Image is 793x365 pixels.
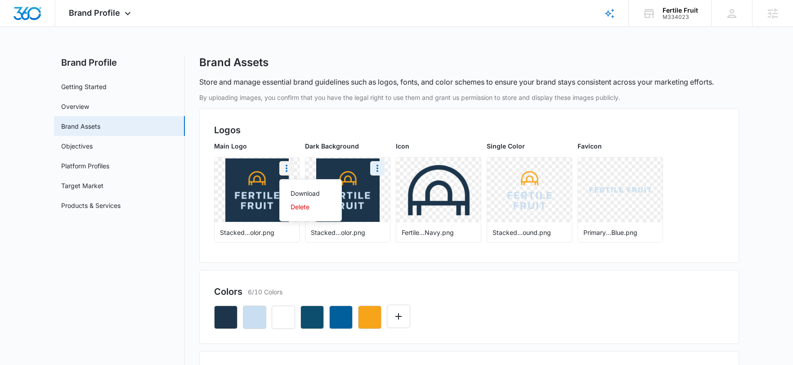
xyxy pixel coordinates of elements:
[69,8,120,18] span: Brand Profile
[407,158,470,222] img: User uploaded logo
[61,102,89,111] a: Overview
[214,141,300,151] p: Main Logo
[291,190,320,197] div: Download
[54,56,185,69] h2: Brand Profile
[396,141,481,151] p: Icon
[199,56,269,69] h1: Brand Assets
[61,82,107,91] a: Getting Started
[279,161,294,176] button: More
[311,228,385,237] p: Stacked...olor.png
[498,158,561,222] img: User uploaded logo
[199,77,714,87] p: Store and manage essential brand guidelines such as logos, fonts, and color schemes to ensure you...
[487,141,572,151] p: Single Color
[387,305,410,328] button: Edit Color
[61,141,93,151] a: Objectives
[280,200,341,214] button: Delete
[248,287,282,297] p: 6/10 Colors
[370,161,385,176] button: More
[402,228,475,237] p: Fertile...Navy.png
[578,141,663,151] p: Favicon
[663,14,698,20] div: account id
[61,181,103,190] a: Target Market
[280,187,341,200] button: Download
[214,285,242,298] h2: Colors
[291,204,320,210] div: Delete
[220,228,294,237] p: Stacked...olor.png
[199,93,739,102] p: By uploading images, you confirm that you have the legal right to use them and grant us permissio...
[61,122,100,131] a: Brand Assets
[663,7,698,14] div: account name
[291,187,331,200] a: Download
[61,161,109,171] a: Platform Profiles
[316,158,380,222] img: User uploaded logo
[225,158,289,222] img: User uploaded logo
[583,228,657,237] p: Primary...Blue.png
[589,186,652,194] img: User uploaded logo
[61,201,121,210] a: Products & Services
[305,141,390,151] p: Dark Background
[214,123,724,137] h2: Logos
[493,228,566,237] p: Stacked...ound.png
